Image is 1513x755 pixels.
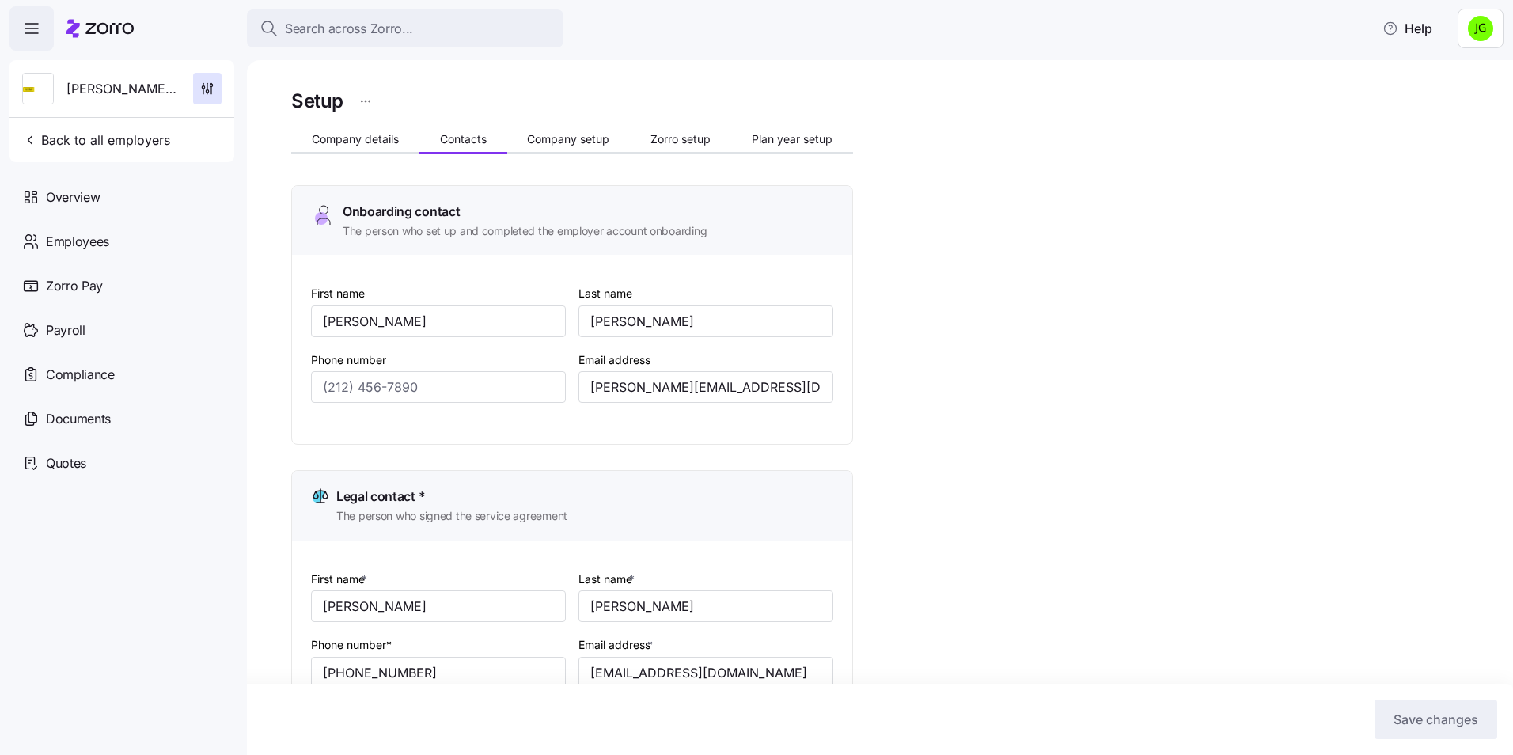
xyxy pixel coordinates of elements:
[46,276,103,296] span: Zorro Pay
[311,636,392,654] label: Phone number*
[343,202,460,222] span: Onboarding contact
[527,134,609,145] span: Company setup
[9,175,234,219] a: Overview
[9,308,234,352] a: Payroll
[46,365,115,385] span: Compliance
[578,590,833,622] input: Type last name
[23,74,53,105] img: Employer logo
[311,657,566,689] input: (212) 456-7890
[9,352,234,396] a: Compliance
[1394,710,1478,729] span: Save changes
[285,19,413,39] span: Search across Zorro...
[1382,19,1432,38] span: Help
[578,657,833,689] input: Type email address
[578,571,638,588] label: Last name
[1370,13,1445,44] button: Help
[16,124,176,156] button: Back to all employers
[46,321,85,340] span: Payroll
[311,285,365,302] label: First name
[66,79,180,99] span: [PERSON_NAME] Fence Company
[311,351,386,369] label: Phone number
[22,131,170,150] span: Back to all employers
[650,134,711,145] span: Zorro setup
[578,285,632,302] label: Last name
[291,89,343,113] h1: Setup
[46,232,109,252] span: Employees
[343,223,707,239] span: The person who set up and completed the employer account onboarding
[578,351,650,369] label: Email address
[311,371,566,403] input: (212) 456-7890
[9,264,234,308] a: Zorro Pay
[1375,700,1497,739] button: Save changes
[578,371,833,403] input: Type email address
[311,590,566,622] input: Type first name
[9,441,234,485] a: Quotes
[578,305,833,337] input: Type last name
[578,636,656,654] label: Email address
[46,409,111,429] span: Documents
[336,508,567,524] span: The person who signed the service agreement
[336,487,425,506] span: Legal contact *
[1468,16,1493,41] img: a4774ed6021b6d0ef619099e609a7ec5
[440,134,487,145] span: Contacts
[46,188,100,207] span: Overview
[46,453,86,473] span: Quotes
[311,571,370,588] label: First name
[312,134,399,145] span: Company details
[9,396,234,441] a: Documents
[752,134,832,145] span: Plan year setup
[247,9,563,47] button: Search across Zorro...
[9,219,234,264] a: Employees
[311,305,566,337] input: Type first name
